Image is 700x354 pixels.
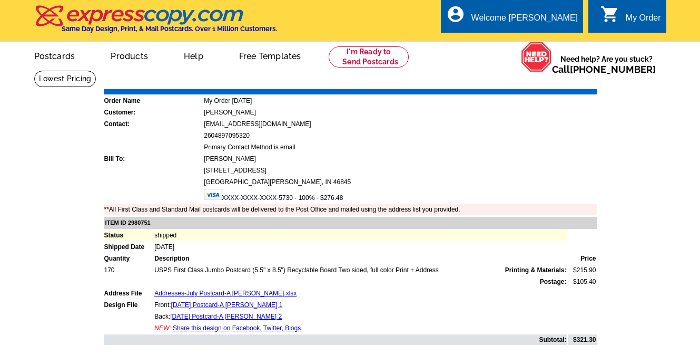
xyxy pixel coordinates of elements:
td: Bill To: [104,154,203,164]
a: Postcards [17,43,92,68]
img: visa.gif [204,189,222,200]
td: **All First Class and Standard Mail postcards will be delivered to the Post Office and mailed usi... [104,204,597,215]
div: My Order [626,13,661,28]
td: Order Name [104,95,203,106]
a: Same Day Design, Print, & Mail Postcards. Over 1 Million Customers. [34,13,277,33]
span: Printing & Materials: [505,265,567,275]
td: Status [104,230,153,241]
td: [PERSON_NAME] [203,154,596,164]
td: [PERSON_NAME] [203,107,596,118]
td: Customer: [104,107,203,118]
span: Call [552,64,656,75]
td: Back: [154,311,567,322]
a: Products [94,43,165,68]
i: account_circle [446,5,465,24]
td: My Order [DATE] [203,95,596,106]
td: [GEOGRAPHIC_DATA][PERSON_NAME], IN 46845 [203,177,596,187]
td: Quantity [104,253,153,264]
a: [PHONE_NUMBER] [570,64,656,75]
div: Welcome [PERSON_NAME] [471,13,578,28]
td: Primary Contact Method is email [203,142,596,152]
td: Contact: [104,119,203,129]
td: [EMAIL_ADDRESS][DOMAIN_NAME] [203,119,596,129]
td: $321.30 [568,334,596,345]
span: Need help? Are you stuck? [552,54,661,75]
td: Price [568,253,596,264]
td: XXXX-XXXX-XXXX-5730 - 100% - $276.48 [203,188,596,203]
td: [DATE] [154,242,567,252]
a: Share this design on Facebook, Twitter, Blogs [173,324,301,332]
td: Front: [154,300,567,310]
td: ITEM ID 2980751 [104,217,597,229]
td: $215.90 [568,265,596,275]
td: Subtotal: [104,334,567,345]
td: Design File [104,300,153,310]
strong: Postage: [540,278,567,285]
a: [DATE] Postcard-A [PERSON_NAME] 1 [171,301,283,309]
a: Help [167,43,220,68]
h4: Same Day Design, Print, & Mail Postcards. Over 1 Million Customers. [62,25,277,33]
td: shipped [154,230,567,241]
a: Addresses-July Postcard-A [PERSON_NAME].xlsx [154,290,297,297]
td: Address File [104,288,153,299]
img: help [521,42,552,72]
td: USPS First Class Jumbo Postcard (5.5" x 8.5") Recyclable Board Two sided, full color Print + Address [154,265,567,275]
a: shopping_cart My Order [600,12,661,25]
td: 2604897095320 [203,130,596,141]
td: 170 [104,265,153,275]
td: [STREET_ADDRESS] [203,165,596,176]
i: shopping_cart [600,5,619,24]
td: Description [154,253,567,264]
a: [DATE] Postcard-A [PERSON_NAME] 2 [170,313,282,320]
span: NEW: [154,324,171,332]
td: Shipped Date [104,242,153,252]
td: $105.40 [568,276,596,287]
a: Free Templates [222,43,318,68]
